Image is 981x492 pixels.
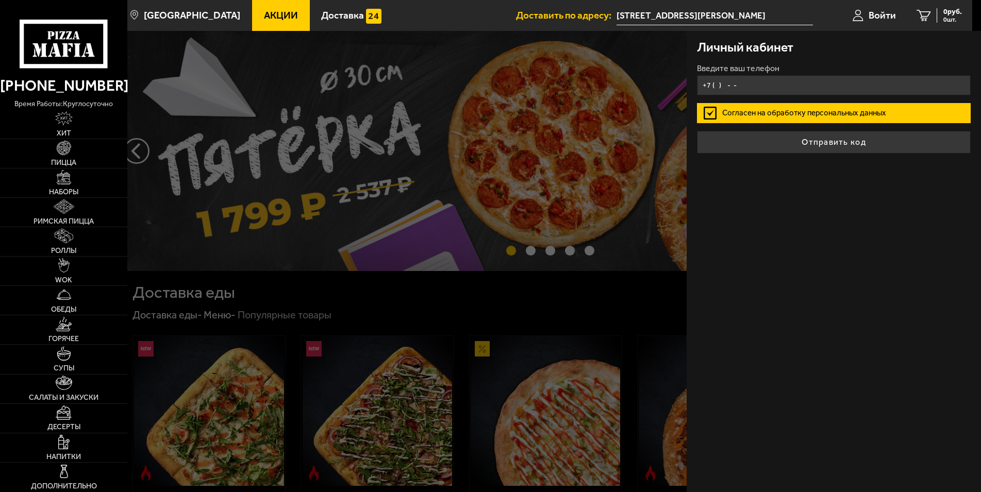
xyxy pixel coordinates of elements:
span: улица Генерала Хрулёва, 8к4 [617,6,813,25]
span: Наборы [49,189,78,196]
span: Салаты и закуски [29,394,98,401]
span: Напитки [46,453,81,461]
span: 0 руб. [943,8,962,15]
span: 0 шт. [943,16,962,23]
h3: Личный кабинет [697,41,793,54]
span: Супы [54,365,74,372]
span: Римская пицца [34,218,94,225]
span: Хит [57,130,71,137]
input: Ваш адрес доставки [617,6,813,25]
span: WOK [55,277,72,284]
label: Введите ваш телефон [697,64,971,73]
span: Обеды [51,306,76,313]
span: Доставка [321,10,364,20]
span: Пицца [51,159,76,166]
span: Десерты [47,423,80,431]
span: Доставить по адресу: [516,10,617,20]
label: Согласен на обработку персональных данных [697,103,971,124]
span: Горячее [48,335,79,343]
span: Войти [869,10,896,20]
span: Роллы [51,247,76,255]
span: Дополнительно [31,483,97,490]
span: [GEOGRAPHIC_DATA] [144,10,240,20]
img: 15daf4d41897b9f0e9f617042186c801.svg [366,9,381,24]
button: Отправить код [697,131,971,154]
span: Акции [264,10,298,20]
